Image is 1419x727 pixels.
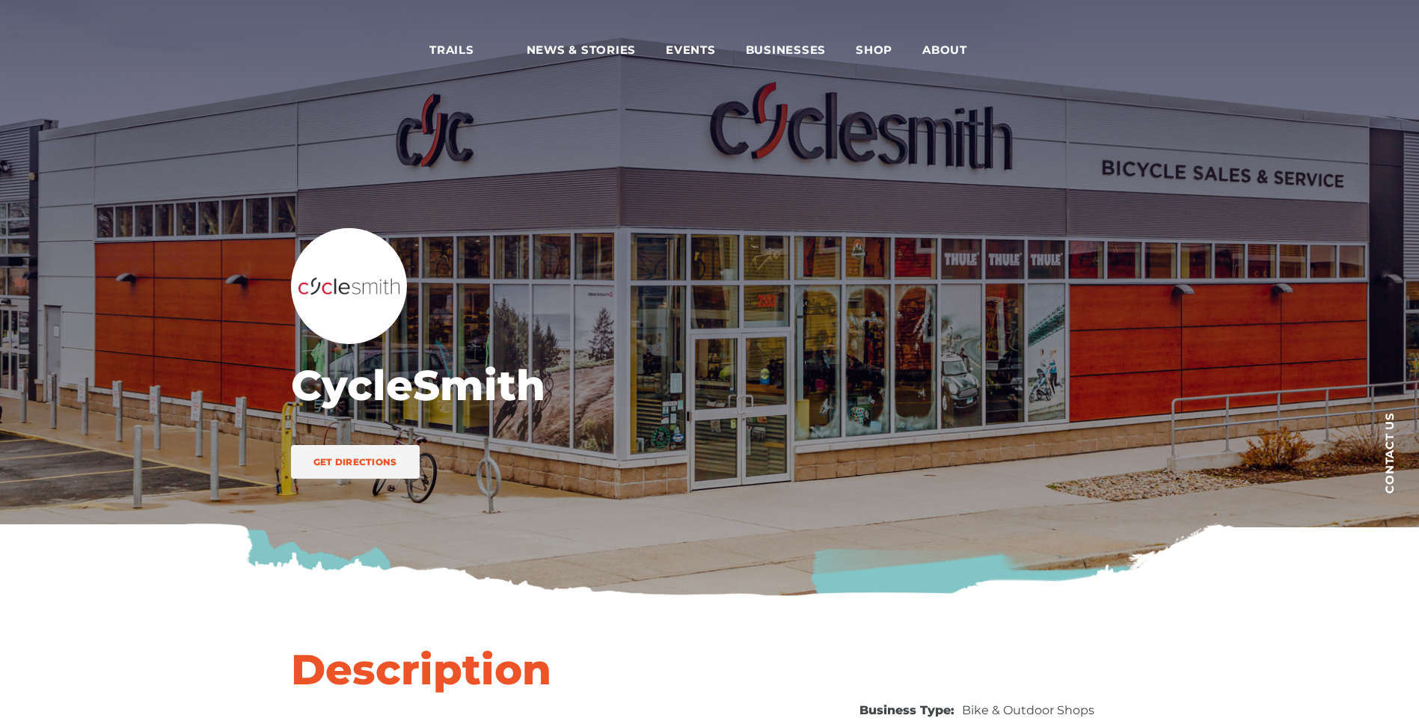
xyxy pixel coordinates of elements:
[859,703,954,719] dt: Business Type:
[291,445,420,479] a: Get Directions
[429,43,497,58] span: Trails
[313,456,397,467] span: Get Directions
[666,43,716,58] span: Events
[856,43,892,58] span: Shop
[922,43,990,58] span: About
[1359,389,1419,516] a: Contact us
[298,277,399,295] img: CycleSmith
[1384,412,1395,494] span: Contact us
[291,643,777,696] h2: Description
[527,43,637,58] span: News & Stories
[746,43,827,58] span: Businesses
[962,703,1092,719] li: Bike & Outdoor Shops
[291,359,845,411] h1: CycleSmith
